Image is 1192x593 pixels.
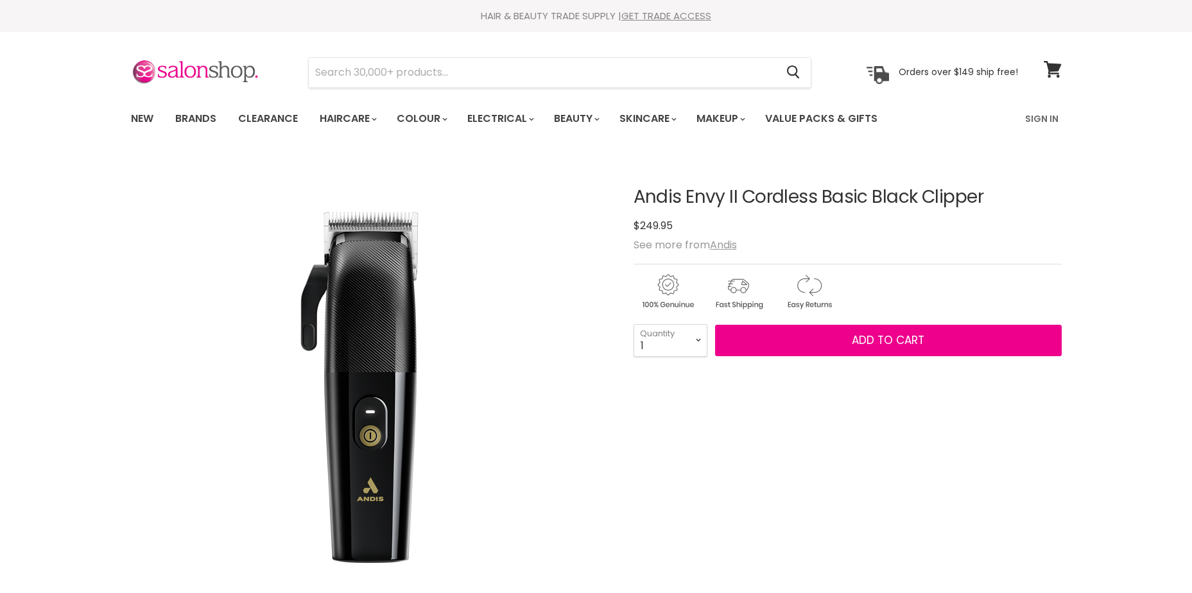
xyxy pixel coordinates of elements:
[687,105,753,132] a: Makeup
[852,332,924,348] span: Add to cart
[115,10,1078,22] div: HAIR & BEAUTY TRADE SUPPLY |
[544,105,607,132] a: Beauty
[621,9,711,22] a: GET TRADE ACCESS
[115,100,1078,137] nav: Main
[715,325,1062,357] button: Add to cart
[121,100,953,137] ul: Main menu
[458,105,542,132] a: Electrical
[777,58,811,87] button: Search
[310,105,384,132] a: Haircare
[704,272,772,311] img: shipping.gif
[634,324,707,356] select: Quantity
[229,105,307,132] a: Clearance
[899,66,1018,78] p: Orders over $149 ship free!
[1017,105,1066,132] a: Sign In
[634,272,702,311] img: genuine.gif
[634,187,1062,207] h1: Andis Envy II Cordless Basic Black Clipper
[775,272,843,311] img: returns.gif
[387,105,455,132] a: Colour
[166,105,226,132] a: Brands
[710,237,737,252] a: Andis
[309,58,777,87] input: Search
[610,105,684,132] a: Skincare
[634,218,673,233] span: $249.95
[121,105,163,132] a: New
[756,105,887,132] a: Value Packs & Gifts
[308,57,811,88] form: Product
[634,237,737,252] span: See more from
